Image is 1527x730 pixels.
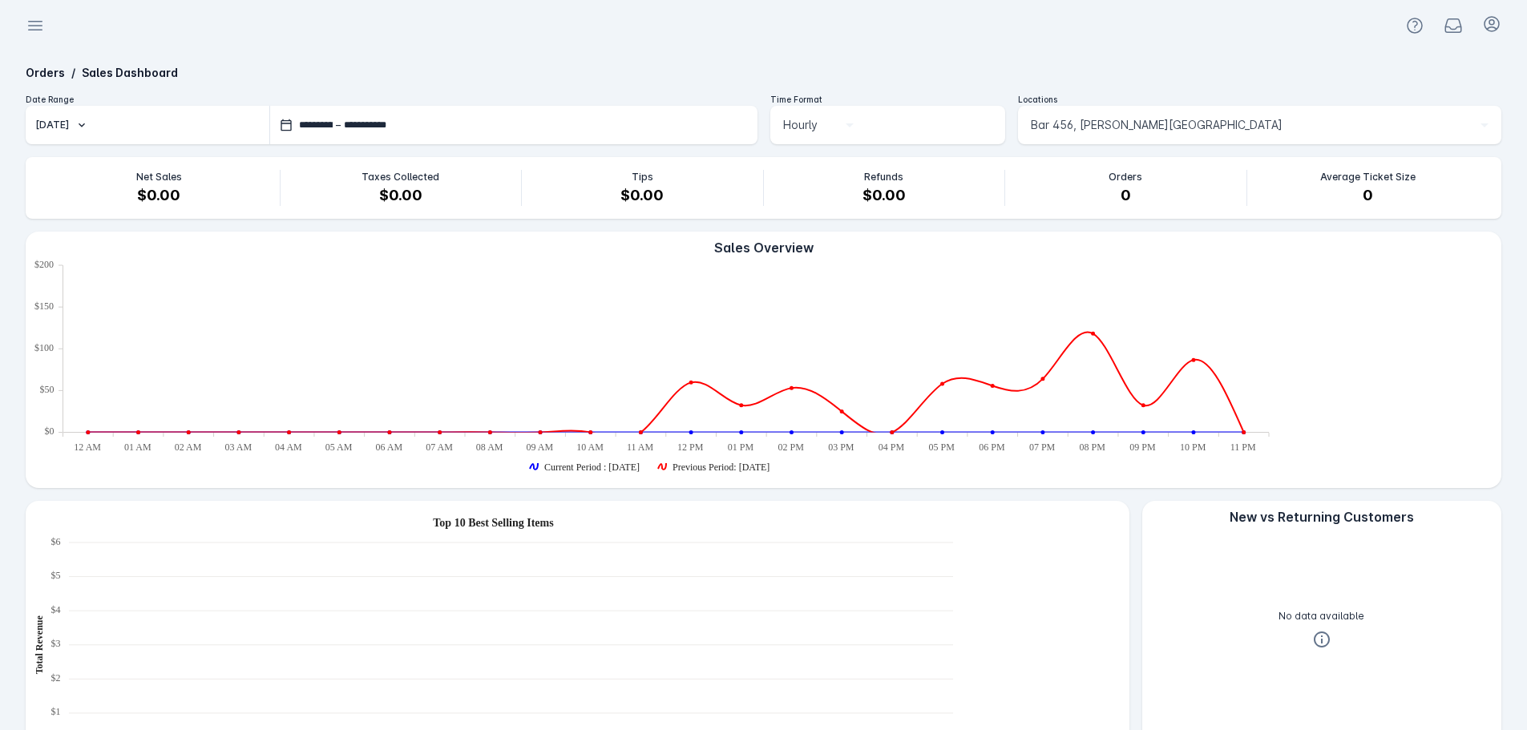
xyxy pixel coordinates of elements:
[783,115,818,135] span: Hourly
[1192,431,1194,434] ellipse: Mon Sep 01 2025 22:00:00 GMT-0500 (Central Daylight Time): 0, Current Period : Sep 01
[379,184,422,206] h4: $0.00
[26,66,65,79] a: Orders
[992,385,994,387] ellipse: Mon Sep 01 2025 18:00:00 GMT-0500 (Central Daylight Time): 55.68, Previous Period: Aug 25
[489,431,491,434] ellipse: Mon Sep 01 2025 08:00:00 GMT-0500 (Central Daylight Time): 0, Previous Period: Aug 25
[338,431,341,434] ellipse: Mon Sep 01 2025 05:00:00 GMT-0500 (Central Daylight Time): 0, Previous Period: Aug 25
[26,94,757,106] div: Date Range
[891,431,893,434] ellipse: Mon Sep 01 2025 16:00:00 GMT-0500 (Central Daylight Time): 0, Previous Period: Aug 25
[778,442,804,453] text: 02 PM
[188,431,190,434] ellipse: Mon Sep 01 2025 02:00:00 GMT-0500 (Central Daylight Time): 0, Previous Period: Aug 25
[325,442,353,453] text: 05 AM
[1192,359,1194,361] ellipse: Mon Sep 01 2025 22:00:00 GMT-0500 (Central Daylight Time): 86.68, Previous Period: Aug 25
[1242,431,1245,434] ellipse: Mon Sep 01 2025 23:00:00 GMT-0500 (Central Daylight Time): 0, Previous Period: Aug 25
[87,431,89,434] ellipse: Mon Sep 01 2025 00:00:00 GMT-0500 (Central Daylight Time): 0, Previous Period: Aug 25
[1080,442,1106,453] text: 08 PM
[539,431,542,434] ellipse: Mon Sep 01 2025 09:00:00 GMT-0500 (Central Daylight Time): 0, Previous Period: Aug 25
[1363,184,1373,206] h4: 0
[275,442,302,453] text: 04 AM
[1041,431,1044,434] ellipse: Mon Sep 01 2025 19:00:00 GMT-0500 (Central Daylight Time): 0, Current Period : Sep 01
[175,442,202,453] text: 02 AM
[544,462,640,473] text: Current Period : [DATE]
[336,118,341,132] span: –
[530,462,640,473] g: Current Period : Sep 01 series is showing, press enter to hide the Current Period : Sep 01 series
[1180,442,1206,453] text: 10 PM
[1320,170,1416,184] p: Average Ticket Size
[288,431,290,434] ellipse: Mon Sep 01 2025 04:00:00 GMT-0500 (Central Daylight Time): 0, Previous Period: Aug 25
[740,404,742,406] ellipse: Mon Sep 01 2025 13:00:00 GMT-0500 (Central Daylight Time): 32.36, Previous Period: Aug 25
[690,431,693,434] ellipse: Mon Sep 01 2025 12:00:00 GMT-0500 (Central Daylight Time): 0, Current Period : Sep 01
[1142,404,1145,406] ellipse: Mon Sep 01 2025 21:00:00 GMT-0500 (Central Daylight Time): 32.36, Previous Period: Aug 25
[941,383,943,385] ellipse: Mon Sep 01 2025 17:00:00 GMT-0500 (Central Daylight Time): 58.01, Previous Period: Aug 25
[841,431,843,434] ellipse: Mon Sep 01 2025 15:00:00 GMT-0500 (Central Daylight Time): 0, Current Period : Sep 01
[51,536,61,547] text: $6
[136,170,182,184] p: Net Sales
[790,431,793,434] ellipse: Mon Sep 01 2025 14:00:00 GMT-0500 (Central Daylight Time): 0, Current Period : Sep 01
[438,431,441,434] ellipse: Mon Sep 01 2025 07:00:00 GMT-0500 (Central Daylight Time): 0, Previous Period: Aug 25
[433,517,554,529] text: Top 10 Best Selling Items
[1031,115,1283,135] span: Bar 456, [PERSON_NAME][GEOGRAPHIC_DATA]
[26,106,269,144] button: [DATE]
[1230,442,1256,453] text: 11 PM
[224,442,252,453] text: 03 AM
[620,184,664,206] h4: $0.00
[124,442,151,453] text: 01 AM
[864,170,903,184] p: Refunds
[941,431,943,434] ellipse: Mon Sep 01 2025 17:00:00 GMT-0500 (Central Daylight Time): 0, Current Period : Sep 01
[728,442,754,453] text: 01 PM
[658,462,770,473] g: Previous Period: Aug 25 series is showing, press enter to hide the Previous Period: Aug 25 series
[632,170,653,184] p: Tips
[1109,170,1142,184] p: Orders
[1279,609,1364,623] span: No data available
[576,442,604,453] text: 10 AM
[1092,333,1094,335] ellipse: Mon Sep 01 2025 20:00:00 GMT-0500 (Central Daylight Time): 118.15, Previous Period: Aug 25
[82,66,178,79] a: Sales Dashboard
[51,604,61,615] text: $4
[862,184,906,206] h4: $0.00
[137,431,139,434] ellipse: Mon Sep 01 2025 01:00:00 GMT-0500 (Central Daylight Time): 0, Previous Period: Aug 25
[51,706,61,717] text: $1
[1142,431,1145,434] ellipse: Mon Sep 01 2025 21:00:00 GMT-0500 (Central Daylight Time): 0, Current Period : Sep 01
[770,94,1006,106] div: Time Format
[362,170,439,184] p: Taxes Collected
[527,442,554,453] text: 09 AM
[34,259,54,270] text: $200
[388,431,390,434] ellipse: Mon Sep 01 2025 06:00:00 GMT-0500 (Central Daylight Time): 0, Previous Period: Aug 25
[71,66,75,79] span: /
[35,118,69,132] div: [DATE]
[237,431,240,434] ellipse: Mon Sep 01 2025 03:00:00 GMT-0500 (Central Daylight Time): 0, Previous Period: Aug 25
[51,672,61,684] text: $2
[1129,442,1156,453] text: 09 PM
[34,300,54,312] text: $150
[740,431,742,434] ellipse: Mon Sep 01 2025 13:00:00 GMT-0500 (Central Daylight Time): 0, Current Period : Sep 01
[476,442,503,453] text: 08 AM
[74,442,101,453] text: 12 AM
[51,570,61,581] text: $5
[992,431,994,434] ellipse: Mon Sep 01 2025 18:00:00 GMT-0500 (Central Daylight Time): 0, Current Period : Sep 01
[589,431,592,434] ellipse: Mon Sep 01 2025 10:00:00 GMT-0500 (Central Daylight Time): 0, Previous Period: Aug 25
[979,442,1005,453] text: 06 PM
[640,431,642,434] ellipse: Mon Sep 01 2025 11:00:00 GMT-0500 (Central Daylight Time): 0, Previous Period: Aug 25
[1029,442,1056,453] text: 07 PM
[673,462,770,473] text: Previous Period: [DATE]
[51,638,61,649] text: $3
[26,257,1501,488] ejs-chart: . Syncfusion interactive chart.
[34,342,54,353] text: $100
[841,410,843,413] ellipse: Mon Sep 01 2025 15:00:00 GMT-0500 (Central Daylight Time): 25, Previous Period: Aug 25
[790,387,793,389] ellipse: Mon Sep 01 2025 14:00:00 GMT-0500 (Central Daylight Time): 53.11, Previous Period: Aug 25
[426,442,453,453] text: 07 AM
[45,425,55,437] text: $0
[879,442,905,453] text: 04 PM
[1092,431,1094,434] ellipse: Mon Sep 01 2025 20:00:00 GMT-0500 (Central Daylight Time): 0, Current Period : Sep 01
[40,384,55,395] text: $50
[677,442,704,453] text: 12 PM
[1041,377,1044,380] ellipse: Mon Sep 01 2025 19:00:00 GMT-0500 (Central Daylight Time): 63.93, Previous Period: Aug 25
[929,442,955,453] text: 05 PM
[34,615,45,674] text: Total Revenue
[1121,184,1131,206] h4: 0
[26,238,1501,257] div: Sales Overview
[828,442,854,453] text: 03 PM
[690,381,693,384] ellipse: Mon Sep 01 2025 12:00:00 GMT-0500 (Central Daylight Time): 59.61, Previous Period: Aug 25
[1018,94,1501,106] div: Locations
[375,442,402,453] text: 06 AM
[627,442,654,453] text: 11 AM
